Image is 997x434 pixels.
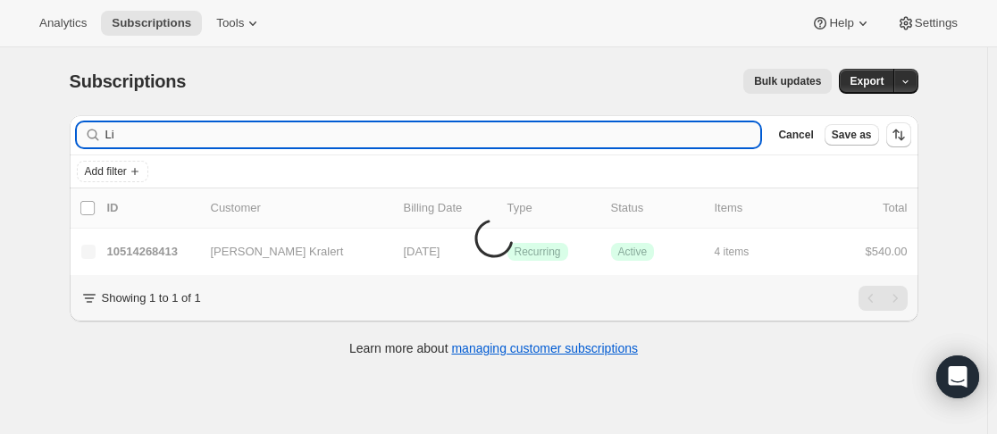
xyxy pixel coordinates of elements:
button: Save as [825,124,879,146]
span: Add filter [85,164,127,179]
button: Export [839,69,894,94]
span: Subscriptions [70,71,187,91]
button: Sort the results [886,122,911,147]
p: Learn more about [349,339,638,357]
p: Showing 1 to 1 of 1 [102,289,201,307]
button: Bulk updates [743,69,832,94]
span: Export [850,74,884,88]
nav: Pagination [859,286,908,311]
button: Analytics [29,11,97,36]
button: Settings [886,11,968,36]
button: Add filter [77,161,148,182]
span: Subscriptions [112,16,191,30]
a: managing customer subscriptions [451,341,638,355]
button: Cancel [771,124,820,146]
span: Bulk updates [754,74,821,88]
button: Help [800,11,882,36]
span: Help [829,16,853,30]
span: Cancel [778,128,813,142]
button: Subscriptions [101,11,202,36]
span: Save as [832,128,872,142]
span: Settings [915,16,958,30]
span: Tools [216,16,244,30]
span: Analytics [39,16,87,30]
input: Filter subscribers [105,122,761,147]
div: Open Intercom Messenger [936,355,979,398]
button: Tools [205,11,272,36]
